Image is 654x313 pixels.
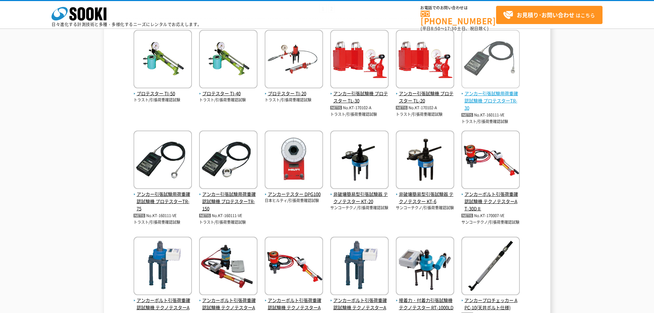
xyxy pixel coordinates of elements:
[134,131,192,191] img: プロテスターTR-75
[330,131,389,191] img: テクノテスター KT-20
[421,6,496,10] span: お電話でのお問い合わせは
[199,30,257,90] img: TI-40
[461,83,520,112] a: アンカー引張試験用荷重確認試験機 プロテスターTR-30
[265,131,323,191] img: DPG100
[431,25,440,32] span: 8:50
[396,112,454,118] p: トラスト/引張荷重確認試験
[265,90,323,97] span: プロテスター TI-20
[461,237,520,297] img: APC-10(天井ボルト仕様)
[421,25,489,32] span: (平日 ～ 土日、祝日除く)
[330,184,389,205] a: 非破壊簡易型引張試験器 テクノテスター KT-20
[461,131,520,191] img: テクノテスターAT-30DⅡ
[396,205,454,211] p: サンコーテクノ/引張荷重確認試験
[134,191,192,212] span: アンカー引張試験用荷重確認試験機 プロテスターTR-75
[134,184,192,212] a: アンカー引張試験用荷重確認試験機 プロテスターTR-75
[330,112,389,118] p: トラスト/引張荷重確認試験
[461,297,520,311] span: アンカープロチェッカー APC-10(天井ボルト仕様)
[330,83,389,104] a: アンカー引張試験機 プロテスター TL-30
[199,220,257,225] p: トラスト/引張荷重確認試験
[134,212,192,220] p: No.KT-160111-VE
[461,90,520,111] span: アンカー引張試験用荷重確認試験機 プロテスターTR-30
[51,22,202,26] p: 日々進化する計測技術と多種・多様化するニーズにレンタルでお応えします。
[461,191,520,212] span: アンカーボルト引張荷重確認試験機 テクノテスターAT-30DⅡ
[396,237,454,297] img: テクノテスター RT-1000LDⅡ
[265,83,323,98] a: プロテスター TI-20
[461,119,520,125] p: トラスト/引張荷重確認試験
[461,184,520,212] a: アンカーボルト引張荷重確認試験機 テクノテスターAT-30DⅡ
[199,83,257,98] a: プロテスター TI-40
[445,25,457,32] span: 17:30
[199,131,257,191] img: プロテスターTR-150
[134,30,192,90] img: TI-50
[330,191,389,205] span: 非破壊簡易型引張試験器 テクノテスター KT-20
[330,30,389,90] img: TL-30
[265,97,323,103] p: トラスト/引張荷重確認試験
[396,83,454,104] a: アンカー引張試験機 プロテスター TL-20
[517,11,574,19] strong: お見積り･お問い合わせ
[461,290,520,311] a: アンカープロチェッカー APC-10(天井ボルト仕様)
[396,191,454,205] span: 非破壊簡易型引張試験器 テクノテスター KT-6
[265,191,323,198] span: アンカーテスター DPG100
[421,11,496,25] a: [PHONE_NUMBER]
[134,237,192,297] img: テクノテスターAT-10DⅡ
[330,90,389,104] span: アンカー引張試験機 プロテスター TL-30
[330,205,389,211] p: サンコーテクノ/引張荷重確認試験
[396,104,454,112] p: No.KT-170102-A
[199,212,257,220] p: No.KT-160111-VE
[396,30,454,90] img: TL-20
[330,237,389,297] img: テクノテスターAT-10
[134,97,192,103] p: トラスト/引張荷重確認試験
[330,104,389,112] p: No.KT-170102-A
[396,184,454,205] a: 非破壊簡易型引張試験器 テクノテスター KT-6
[396,90,454,104] span: アンカー引張試験機 プロテスター TL-20
[134,90,192,97] span: プロテスター TI-50
[265,184,323,198] a: アンカーテスター DPG100
[461,30,520,90] img: プロテスターTR-30
[265,198,323,204] p: 日本ヒルティ/引張荷重確認試験
[496,6,603,24] a: お見積り･お問い合わせはこちら
[396,131,454,191] img: テクノテスター KT-6
[199,97,257,103] p: トラスト/引張荷重確認試験
[265,30,323,90] img: TI-20
[461,112,520,119] p: No.KT-160111-VE
[134,83,192,98] a: プロテスター TI-50
[503,10,595,20] span: はこちら
[199,191,257,212] span: アンカー引張試験用荷重確認試験機 プロテスターTR-150
[461,212,520,220] p: No.KT-170007-VE
[265,237,323,297] img: テクノテスターAT-30
[199,184,257,212] a: アンカー引張試験用荷重確認試験機 プロテスターTR-150
[199,237,257,297] img: テクノテスターAT-200
[461,220,520,225] p: サンコーテクノ/引張荷重確認試験
[199,90,257,97] span: プロテスター TI-40
[134,220,192,225] p: トラスト/引張荷重確認試験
